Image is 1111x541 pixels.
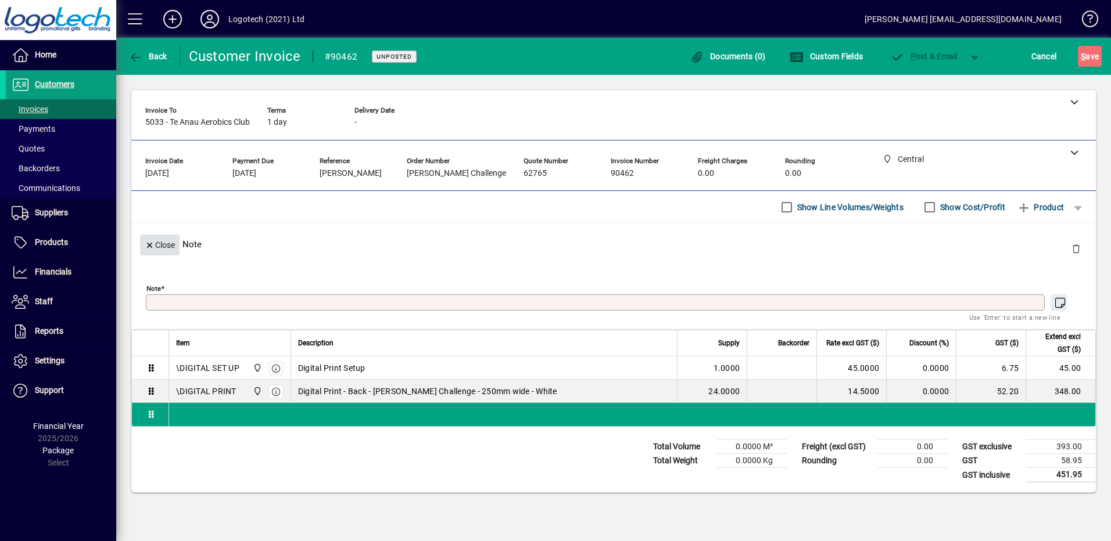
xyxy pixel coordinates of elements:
div: \DIGITAL PRINT [176,385,236,397]
a: Settings [6,347,116,376]
td: GST inclusive [956,468,1026,482]
span: 1 day [267,118,287,127]
span: Extend excl GST ($) [1033,330,1081,356]
span: Close [145,236,175,255]
span: 1.0000 [714,362,740,374]
a: Invoices [6,99,116,119]
a: Payments [6,119,116,139]
app-page-header-button: Back [116,46,180,67]
button: Profile [191,9,228,30]
label: Show Line Volumes/Weights [795,201,904,213]
span: ost & Email [890,52,958,61]
span: Cancel [1031,47,1057,66]
span: Settings [35,356,64,365]
span: 5033 - Te Anau Aerobics Club [145,118,250,127]
div: #90462 [325,48,358,66]
td: GST [956,454,1026,468]
td: 0.0000 M³ [717,440,787,454]
span: 62765 [524,169,547,178]
a: Communications [6,178,116,198]
span: Communications [12,183,80,193]
a: Backorders [6,158,116,178]
button: Close [140,235,180,255]
div: Note [131,223,1096,265]
span: [DATE] [232,169,256,178]
span: Supply [718,337,740,349]
span: Central [250,362,263,374]
span: Custom Fields [790,52,863,61]
span: Item [176,337,190,349]
td: Rounding [796,454,877,468]
button: Save [1078,46,1102,67]
div: 45.0000 [824,362,879,374]
span: Back [128,52,167,61]
td: 6.75 [956,356,1026,380]
span: 90462 [611,169,634,178]
a: Quotes [6,139,116,158]
span: Reports [35,326,63,336]
span: GST ($) [995,337,1019,349]
a: Knowledge Base [1073,2,1096,40]
span: 24.0000 [708,385,740,397]
td: Total Volume [647,440,717,454]
span: Digital Print - Back - [PERSON_NAME] Challenge - 250mm wide - White [298,385,557,397]
span: Backorder [778,337,809,349]
div: [PERSON_NAME] [EMAIL_ADDRESS][DOMAIN_NAME] [865,10,1062,28]
span: Suppliers [35,208,68,217]
mat-hint: Use 'Enter' to start a new line [969,311,1060,324]
span: - [354,118,357,127]
td: 0.0000 [886,380,956,403]
span: ave [1081,47,1099,66]
a: Reports [6,317,116,346]
span: Discount (%) [909,337,949,349]
a: Financials [6,258,116,287]
span: Payments [12,124,55,134]
td: 348.00 [1026,380,1095,403]
button: Custom Fields [787,46,866,67]
span: Financial Year [33,421,84,431]
td: 58.95 [1026,454,1096,468]
span: Products [35,237,68,247]
a: Home [6,41,116,70]
span: [PERSON_NAME] [320,169,382,178]
span: Home [35,50,56,59]
span: Digital Print Setup [298,362,365,374]
div: Customer Invoice [189,47,301,66]
td: 45.00 [1026,356,1095,380]
span: [PERSON_NAME] Challenge [407,169,506,178]
td: 0.00 [877,454,947,468]
a: Staff [6,287,116,316]
td: Freight (excl GST) [796,440,877,454]
td: 52.20 [956,380,1026,403]
td: 0.0000 [886,356,956,380]
button: Cancel [1028,46,1060,67]
div: 14.5000 [824,385,879,397]
td: 0.00 [877,440,947,454]
button: Add [154,9,191,30]
mat-label: Note [146,284,161,293]
span: S [1081,52,1085,61]
span: P [911,52,916,61]
span: Backorders [12,164,60,173]
a: Products [6,228,116,257]
app-page-header-button: Close [137,239,182,250]
span: Description [298,337,334,349]
span: Documents (0) [690,52,766,61]
span: Central [250,385,263,398]
span: Rate excl GST ($) [826,337,879,349]
span: Package [42,446,74,455]
label: Show Cost/Profit [938,201,1005,213]
a: Suppliers [6,199,116,228]
div: Logotech (2021) Ltd [228,10,304,28]
td: 451.95 [1026,468,1096,482]
span: Financials [35,267,71,276]
span: Staff [35,297,53,306]
a: Support [6,376,116,405]
span: Customers [35,80,74,89]
app-page-header-button: Delete [1062,243,1090,254]
span: Unposted [377,53,412,60]
span: Quotes [12,144,45,153]
span: Support [35,385,64,395]
td: GST exclusive [956,440,1026,454]
span: 0.00 [785,169,801,178]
